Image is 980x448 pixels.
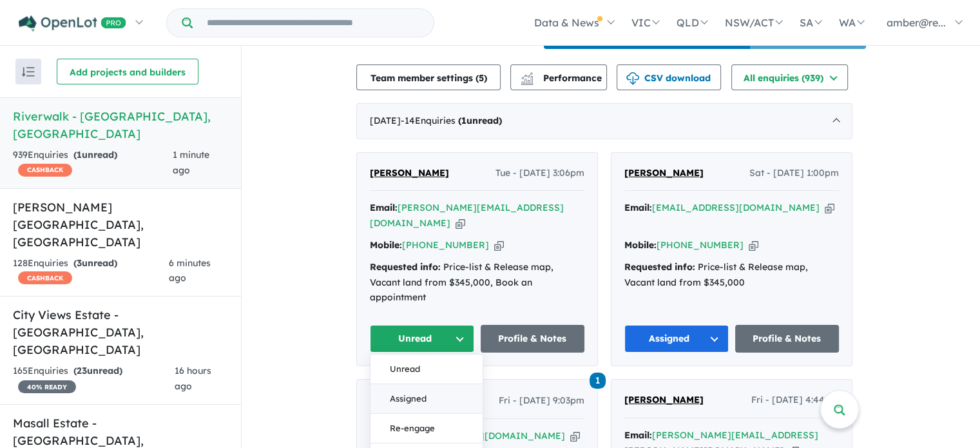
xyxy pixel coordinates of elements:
[652,202,820,213] a: [EMAIL_ADDRESS][DOMAIN_NAME]
[402,239,489,251] a: [PHONE_NUMBER]
[13,364,175,394] div: 165 Enquir ies
[624,393,704,408] a: [PERSON_NAME]
[13,148,173,179] div: 939 Enquir ies
[626,72,639,85] img: download icon
[749,166,839,181] span: Sat - [DATE] 1:00pm
[370,325,474,353] button: Unread
[456,217,465,230] button: Copy
[624,325,729,353] button: Assigned
[370,239,402,251] strong: Mobile:
[461,115,466,126] span: 1
[57,59,198,84] button: Add projects and builders
[18,380,76,393] span: 40 % READY
[590,373,606,389] span: 1
[749,239,758,252] button: Copy
[624,394,704,405] span: [PERSON_NAME]
[370,384,483,414] button: Assigned
[370,414,483,443] button: Re-engage
[479,72,484,84] span: 5
[22,67,35,77] img: sort.svg
[825,201,834,215] button: Copy
[77,257,82,269] span: 3
[195,9,431,37] input: Try estate name, suburb, builder or developer
[521,76,533,84] img: bar-chart.svg
[887,16,946,29] span: amber@re...
[370,166,449,181] a: [PERSON_NAME]
[73,365,122,376] strong: ( unread)
[370,260,584,306] div: Price-list & Release map, Vacant land from $345,000, Book an appointment
[624,429,652,441] strong: Email:
[624,261,695,273] strong: Requested info:
[657,239,744,251] a: [PHONE_NUMBER]
[617,64,721,90] button: CSV download
[18,271,72,284] span: CASHBACK
[175,365,211,392] span: 16 hours ago
[624,239,657,251] strong: Mobile:
[494,239,504,252] button: Copy
[495,166,584,181] span: Tue - [DATE] 3:06pm
[510,64,607,90] button: Performance
[751,393,839,408] span: Fri - [DATE] 4:44am
[570,429,580,443] button: Copy
[735,325,840,353] a: Profile & Notes
[523,72,602,84] span: Performance
[401,115,502,126] span: - 14 Enquir ies
[370,167,449,179] span: [PERSON_NAME]
[173,149,209,176] span: 1 minute ago
[13,199,228,251] h5: [PERSON_NAME][GEOGRAPHIC_DATA] , [GEOGRAPHIC_DATA]
[370,355,483,384] button: Unread
[356,103,852,139] div: [DATE]
[370,202,398,213] strong: Email:
[499,393,584,409] span: Fri - [DATE] 9:03pm
[624,167,704,179] span: [PERSON_NAME]
[458,115,502,126] strong: ( unread)
[624,166,704,181] a: [PERSON_NAME]
[624,202,652,213] strong: Email:
[13,256,169,287] div: 128 Enquir ies
[73,257,117,269] strong: ( unread)
[13,306,228,358] h5: City Views Estate - [GEOGRAPHIC_DATA] , [GEOGRAPHIC_DATA]
[77,149,82,161] span: 1
[19,15,126,32] img: Openlot PRO Logo White
[13,108,228,142] h5: Riverwalk - [GEOGRAPHIC_DATA] , [GEOGRAPHIC_DATA]
[590,371,606,389] a: 1
[481,325,585,353] a: Profile & Notes
[73,149,117,161] strong: ( unread)
[169,257,211,284] span: 6 minutes ago
[624,260,839,291] div: Price-list & Release map, Vacant land from $345,000
[370,202,564,229] a: [PERSON_NAME][EMAIL_ADDRESS][DOMAIN_NAME]
[77,365,87,376] span: 23
[370,261,441,273] strong: Requested info:
[521,72,533,79] img: line-chart.svg
[731,64,848,90] button: All enquiries (939)
[356,64,501,90] button: Team member settings (5)
[18,164,72,177] span: CASHBACK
